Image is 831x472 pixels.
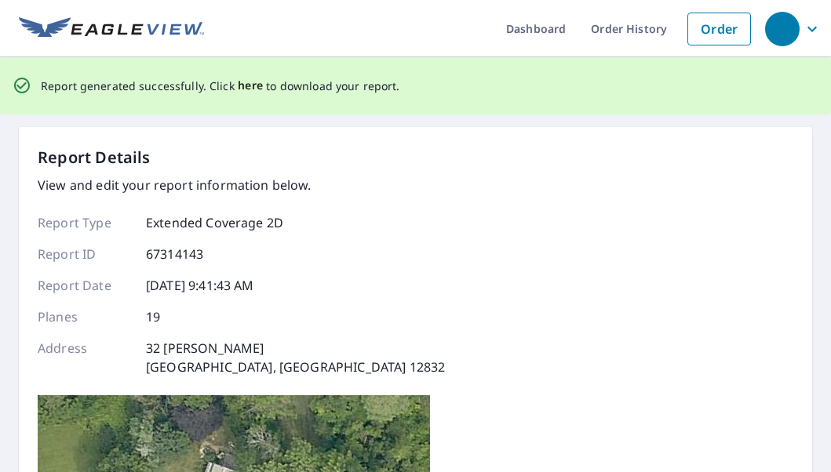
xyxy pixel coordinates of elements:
[146,245,203,263] p: 67314143
[38,213,132,232] p: Report Type
[38,245,132,263] p: Report ID
[238,76,264,96] button: here
[146,213,283,232] p: Extended Coverage 2D
[146,339,445,376] p: 32 [PERSON_NAME] [GEOGRAPHIC_DATA], [GEOGRAPHIC_DATA] 12832
[19,17,204,41] img: EV Logo
[146,307,160,326] p: 19
[687,13,751,45] a: Order
[41,76,400,96] p: Report generated successfully. Click to download your report.
[146,276,254,295] p: [DATE] 9:41:43 AM
[38,146,151,169] p: Report Details
[38,176,445,194] p: View and edit your report information below.
[38,307,132,326] p: Planes
[38,276,132,295] p: Report Date
[38,339,132,376] p: Address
